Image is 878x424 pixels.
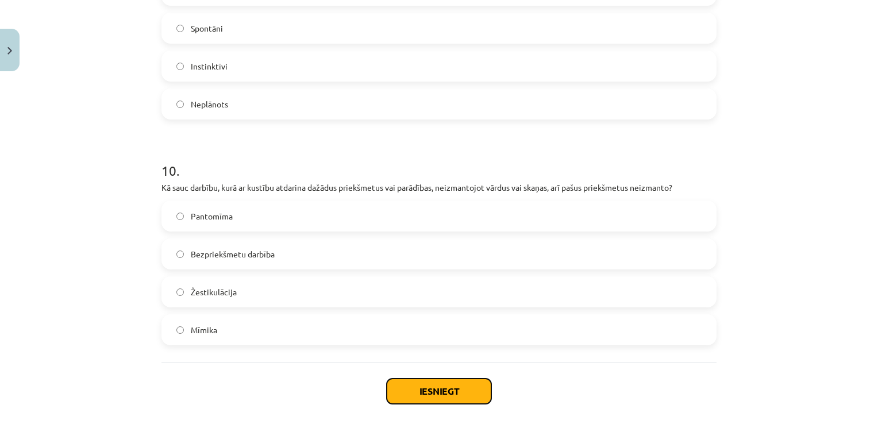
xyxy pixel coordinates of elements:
[191,248,275,260] span: Bezpriekšmetu darbība
[176,326,184,334] input: Mīmika
[176,25,184,32] input: Spontāni
[387,379,491,404] button: Iesniegt
[191,60,228,72] span: Instinktīvi
[161,142,717,178] h1: 10 .
[176,63,184,70] input: Instinktīvi
[176,250,184,258] input: Bezpriekšmetu darbība
[176,213,184,220] input: Pantomīma
[191,324,217,336] span: Mīmika
[191,286,237,298] span: Žestikulācija
[191,210,233,222] span: Pantomīma
[191,98,228,110] span: Neplānots
[176,101,184,108] input: Neplānots
[161,182,717,194] p: Kā sauc darbību, kurā ar kustību atdarina dažādus priekšmetus vai parādības, neizmantojot vārdus ...
[176,288,184,296] input: Žestikulācija
[191,22,223,34] span: Spontāni
[7,47,12,55] img: icon-close-lesson-0947bae3869378f0d4975bcd49f059093ad1ed9edebbc8119c70593378902aed.svg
